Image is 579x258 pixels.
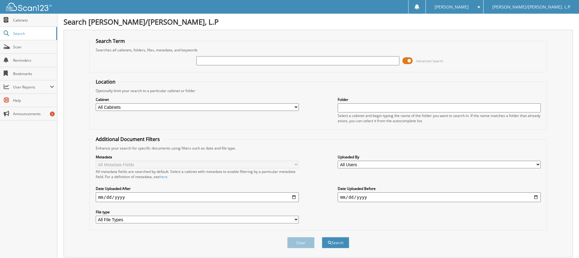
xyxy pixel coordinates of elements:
[6,3,52,11] img: scan123-logo-white.svg
[338,113,541,123] div: Select a cabinet and begin typing the name of the folder you want to search in. If the name match...
[13,98,54,103] span: Help
[96,154,299,160] label: Metadata
[93,88,544,93] div: Optionally limit your search to a particular cabinet or folder
[96,97,299,102] label: Cabinet
[13,18,54,23] span: Cabinets
[13,111,54,116] span: Announcements
[93,78,119,85] legend: Location
[96,169,299,179] div: All metadata fields are searched by default. Select a cabinet with metadata to enable filtering b...
[322,237,349,248] button: Search
[160,174,167,179] a: here
[287,237,315,248] button: Clear
[13,31,53,36] span: Search
[13,84,50,90] span: User Reports
[96,209,299,215] label: File type
[93,136,163,143] legend: Additional Document Filters
[338,186,541,191] label: Date Uploaded Before
[50,112,55,116] div: 2
[93,146,544,151] div: Enhance your search for specific documents using filters such as date and file type.
[93,47,544,53] div: Searches all cabinets, folders, files, metadata, and keywords
[96,186,299,191] label: Date Uploaded After
[64,17,573,27] h1: Search [PERSON_NAME]/[PERSON_NAME], L.P
[492,5,570,9] span: [PERSON_NAME]/[PERSON_NAME], L.P
[13,44,54,50] span: Scan
[338,192,541,202] input: end
[338,97,541,102] label: Folder
[13,58,54,63] span: Reminders
[13,71,54,76] span: Bookmarks
[96,192,299,202] input: start
[416,59,443,63] span: Advanced Search
[93,38,128,44] legend: Search Term
[338,154,541,160] label: Uploaded By
[435,5,469,9] span: [PERSON_NAME]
